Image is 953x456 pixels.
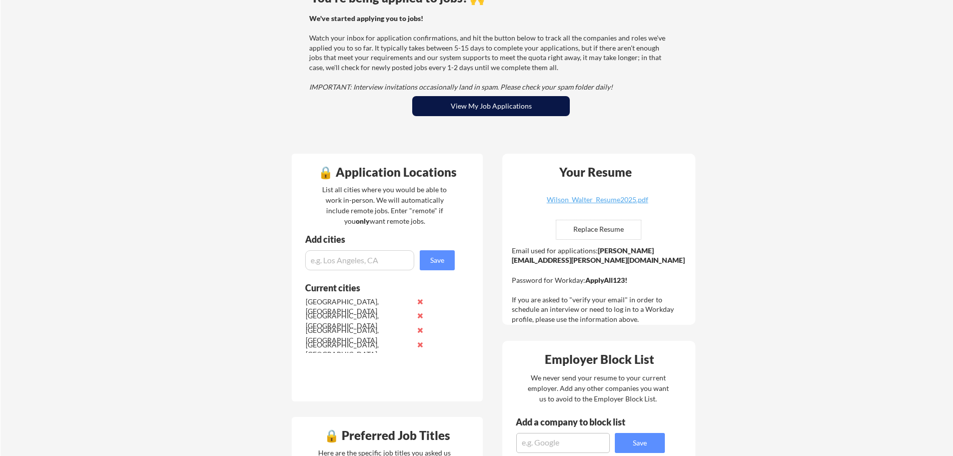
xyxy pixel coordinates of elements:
div: [GEOGRAPHIC_DATA], [GEOGRAPHIC_DATA] [306,297,411,316]
strong: ApplyAll123! [585,276,627,284]
div: List all cities where you would be able to work in-person. We will automatically include remote j... [316,184,453,226]
strong: only [356,217,370,225]
div: We never send your resume to your current employer. Add any other companies you want us to avoid ... [527,372,669,404]
div: Add cities [305,235,457,244]
div: [GEOGRAPHIC_DATA], [GEOGRAPHIC_DATA] [306,311,411,330]
div: [GEOGRAPHIC_DATA], [GEOGRAPHIC_DATA] [306,340,411,359]
div: Watch your inbox for application confirmations, and hit the button below to track all the compani... [309,14,670,92]
div: Your Resume [546,166,645,178]
div: 🔒 Preferred Job Titles [294,429,480,441]
div: Employer Block List [506,353,692,365]
div: Wilson_Walter_Resume2025.pdf [538,196,657,203]
button: Save [420,250,455,270]
strong: We've started applying you to jobs! [309,14,423,23]
strong: [PERSON_NAME][EMAIL_ADDRESS][PERSON_NAME][DOMAIN_NAME] [512,246,685,265]
button: Save [615,433,665,453]
button: View My Job Applications [412,96,570,116]
div: [GEOGRAPHIC_DATA], [GEOGRAPHIC_DATA] [306,325,411,345]
div: Email used for applications: Password for Workday: If you are asked to "verify your email" in ord... [512,246,688,324]
input: e.g. Los Angeles, CA [305,250,414,270]
em: IMPORTANT: Interview invitations occasionally land in spam. Please check your spam folder daily! [309,83,613,91]
a: Wilson_Walter_Resume2025.pdf [538,196,657,212]
div: 🔒 Application Locations [294,166,480,178]
div: Current cities [305,283,444,292]
div: Add a company to block list [516,417,641,426]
